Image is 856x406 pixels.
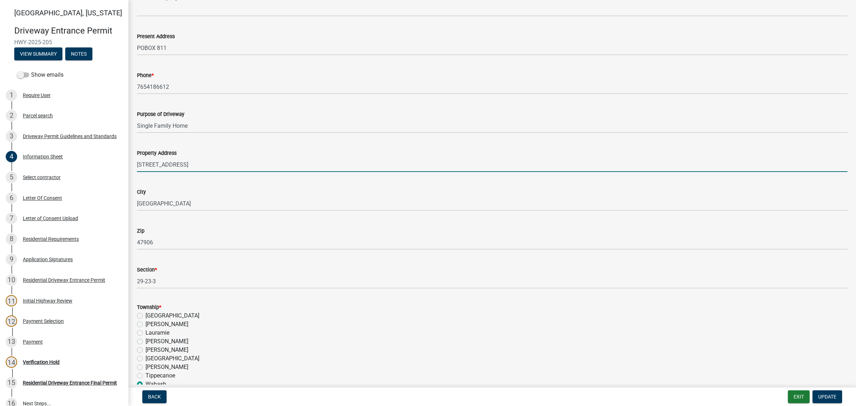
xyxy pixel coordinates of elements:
h4: Driveway Entrance Permit [14,26,123,36]
div: Verification Hold [23,360,60,365]
span: Back [148,394,161,400]
div: 8 [6,233,17,245]
label: [PERSON_NAME] [146,320,188,329]
label: Tippecanoe [146,371,175,380]
div: 13 [6,336,17,347]
div: Driveway Permit Guidelines and Standards [23,134,117,139]
label: Present Address [137,34,175,39]
button: Exit [788,390,810,403]
label: Phone [137,73,154,78]
wm-modal-confirm: Summary [14,51,62,57]
div: Application Signatures [23,257,73,262]
div: 9 [6,254,17,265]
label: [PERSON_NAME] [146,346,188,354]
div: Payment [23,339,43,344]
div: 15 [6,377,17,389]
label: [GEOGRAPHIC_DATA] [146,311,199,320]
div: Information Sheet [23,154,63,159]
div: 3 [6,131,17,142]
div: Select contractor [23,175,61,180]
div: 4 [6,151,17,162]
span: [GEOGRAPHIC_DATA], [US_STATE] [14,9,122,17]
div: Letter Of Consent [23,196,62,201]
button: Update [812,390,842,403]
button: Back [142,390,167,403]
div: 5 [6,172,17,183]
div: Require User [23,93,51,98]
div: 11 [6,295,17,306]
label: Property Address [137,151,177,156]
div: Letter of Consent Upload [23,216,78,221]
label: City [137,190,146,195]
label: [PERSON_NAME] [146,363,188,371]
label: Wabash [146,380,166,389]
div: 2 [6,110,17,121]
label: Section [137,268,157,273]
span: Update [818,394,836,400]
div: 7 [6,213,17,224]
div: 10 [6,274,17,286]
label: [GEOGRAPHIC_DATA] [146,354,199,363]
div: Residential Requirements [23,237,79,242]
label: [PERSON_NAME] [146,337,188,346]
label: Zip [137,229,144,234]
label: Lauramie [146,329,169,337]
button: View Summary [14,47,62,60]
div: Residential Driveway Entrance Final Permit [23,380,117,385]
div: Parcel search [23,113,53,118]
span: HWY-2025-205 [14,39,114,46]
div: Initial Highway Review [23,298,72,303]
div: Residential Driveway Entrance Permit [23,278,105,283]
div: 6 [6,192,17,204]
button: Notes [65,47,92,60]
label: Township [137,305,161,310]
wm-modal-confirm: Notes [65,51,92,57]
div: 1 [6,90,17,101]
label: Purpose of Driveway [137,112,184,117]
label: Show emails [17,71,63,79]
div: 12 [6,315,17,327]
div: Payment Selection [23,319,64,324]
div: 14 [6,356,17,368]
